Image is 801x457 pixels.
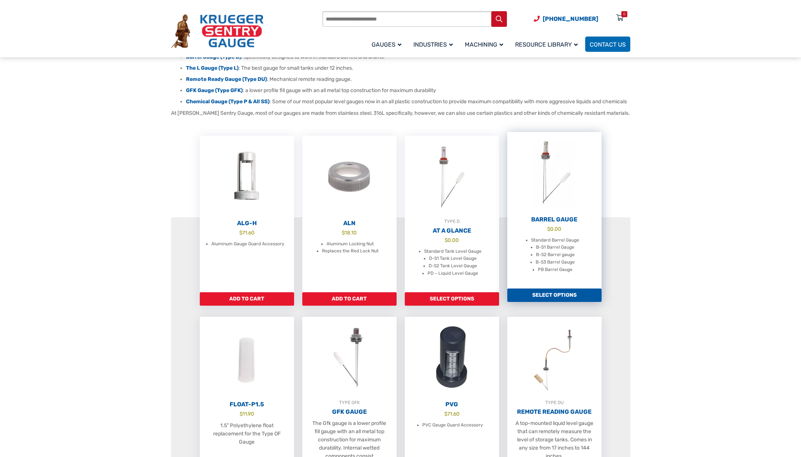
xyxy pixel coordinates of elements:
li: : Mechanical remote reading gauge. [186,76,630,83]
span: $ [239,230,242,236]
bdi: 71.60 [239,230,255,236]
span: $ [342,230,345,236]
li: B-S3 Barrel Gauge [536,259,575,266]
span: Resource Library [515,41,578,48]
img: At A Glance [405,136,499,218]
span: $ [547,226,550,232]
li: Standard Barrel Gauge [531,237,579,244]
bdi: 0.00 [547,226,561,232]
a: TYPE DAt A Glance $0.00 Standard Tank Level Gauge D-S1 Tank Level Gauge D-S2 Tank Level Gauge PD ... [405,136,499,292]
a: Resource Library [511,35,585,53]
p: At [PERSON_NAME] Sentry Gauge, most of our gauges are made from stainless steel, 316L specificall... [171,109,630,117]
li: B-S2 Barrel gauge [536,251,575,259]
li: Replaces the Red Lock Nut [322,248,379,255]
bdi: 18.10 [342,230,357,236]
h2: Float-P1.5 [200,401,294,408]
img: GFK Gauge [302,317,397,399]
img: ALG-OF [200,136,294,218]
li: D-S2 Tank Level Gauge [429,262,477,270]
a: Remote Ready Gauge (Type DU) [186,76,267,82]
a: Gauges [367,35,409,53]
a: Add to cart: “ALG-H” [200,292,294,306]
h2: At A Glance [405,227,499,234]
a: Add to cart: “ALN” [302,292,397,306]
a: The L Gauge (Type L) [186,65,239,71]
span: Machining [465,41,503,48]
span: [PHONE_NUMBER] [543,15,598,22]
span: Gauges [372,41,401,48]
div: TYPE D [405,218,499,225]
a: ALG-H $71.60 Aluminum Gauge Guard Accessory [200,136,294,292]
a: Add to cart: “Barrel Gauge” [507,289,602,302]
a: Machining [460,35,511,53]
li: Standard Tank Level Gauge [424,248,482,255]
h2: GFK Gauge [302,408,397,416]
bdi: 11.90 [240,411,254,417]
h2: ALG-H [200,220,294,227]
span: Contact Us [590,41,626,48]
li: PB Barrel Gauge [538,266,573,274]
a: Industries [409,35,460,53]
li: : Some of our most popular level gauges now in an all plastic construction to provide maximum com... [186,98,630,105]
p: 1.5” Polyethylene float replacement for the Type OF Gauge [207,422,287,446]
span: $ [445,237,448,243]
li: PD – Liquid Level Gauge [428,270,478,277]
img: ALN [302,136,397,218]
a: Chemical Gauge (Type P & All SS) [186,98,269,105]
a: GFK Gauge (Type GFK) [186,87,243,94]
img: Remote Reading Gauge [507,317,602,399]
li: B-S1 Barrel Gauge [536,244,574,251]
span: Industries [413,41,453,48]
a: Barrel Gauge $0.00 Standard Barrel Gauge B-S1 Barrel Gauge B-S2 Barrel gauge B-S3 Barrel Gauge PB... [507,132,602,289]
li: Aluminum Gauge Guard Accessory [211,240,284,248]
bdi: 0.00 [445,237,459,243]
a: Phone Number (920) 434-8860 [534,14,598,23]
h2: Barrel Gauge [507,216,602,223]
bdi: 71.60 [444,411,460,417]
img: PVG [405,317,499,399]
h2: Remote Reading Gauge [507,408,602,416]
a: Contact Us [585,37,630,52]
img: Barrel Gauge [507,132,602,214]
h2: ALN [302,220,397,227]
li: Aluminum Locking Nut [327,240,374,248]
li: : a lower profile fill gauge with an all metal top construction for maximum durability [186,87,630,94]
li: : The best gauge for small tanks under 12 inches. [186,64,630,72]
div: 0 [623,11,625,17]
a: ALN $18.10 Aluminum Locking Nut Replaces the Red Lock Nut [302,136,397,292]
img: Float-P1.5 [200,317,294,399]
a: Add to cart: “At A Glance” [405,292,499,306]
div: TYPE GFK [302,399,397,406]
h2: PVG [405,401,499,408]
li: PVC Gauge Guard Accessory [422,422,483,429]
div: TYPE DU [507,399,602,406]
span: $ [240,411,243,417]
img: Krueger Sentry Gauge [171,14,264,48]
span: $ [444,411,447,417]
li: D-S1 Tank Level Gauge [429,255,477,262]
